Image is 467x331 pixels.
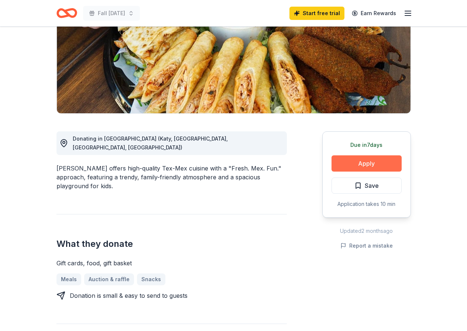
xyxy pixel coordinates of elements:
[289,7,344,20] a: Start free trial
[347,7,401,20] a: Earn Rewards
[56,259,287,268] div: Gift cards, food, gift basket
[56,238,287,250] h2: What they donate
[332,200,402,208] div: Application takes 10 min
[84,273,134,285] a: Auction & raffle
[322,227,411,235] div: Updated 2 months ago
[56,273,81,285] a: Meals
[73,135,228,151] span: Donating in [GEOGRAPHIC_DATA] (Katy, [GEOGRAPHIC_DATA], [GEOGRAPHIC_DATA], [GEOGRAPHIC_DATA])
[70,291,188,300] div: Donation is small & easy to send to guests
[98,9,125,18] span: Fall [DATE]
[340,241,393,250] button: Report a mistake
[137,273,165,285] a: Snacks
[83,6,140,21] button: Fall [DATE]
[332,141,402,149] div: Due in 7 days
[56,164,287,190] div: [PERSON_NAME] offers high-quality Tex-Mex cuisine with a "Fresh. Mex. Fun." approach, featuring a...
[56,4,77,22] a: Home
[365,181,379,190] span: Save
[332,155,402,172] button: Apply
[332,177,402,194] button: Save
